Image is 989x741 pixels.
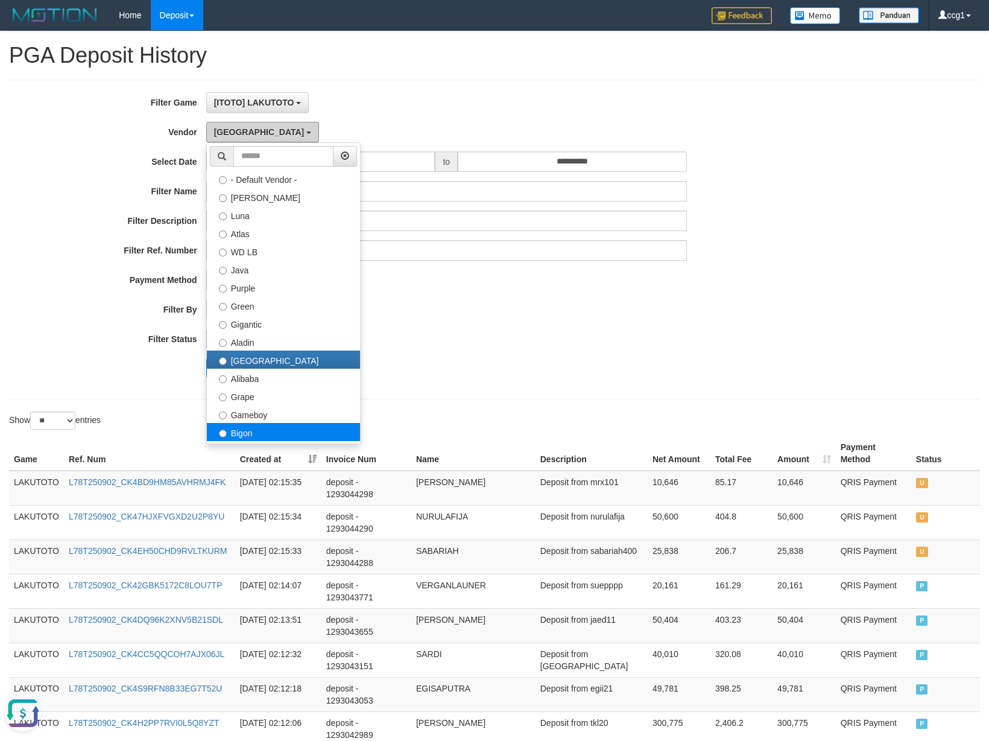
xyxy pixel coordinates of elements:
[321,677,411,711] td: deposit - 1293043053
[235,574,321,608] td: [DATE] 02:14:07
[536,574,648,608] td: Deposit from suepppp
[219,430,227,437] input: Bigon
[9,43,980,68] h1: PGA Deposit History
[712,7,772,24] img: Feedback.jpg
[773,436,836,471] th: Amount: activate to sort column ascending
[9,539,64,574] td: LAKUTOTO
[321,471,411,506] td: deposit - 1293044298
[219,339,227,347] input: Aladin
[710,539,773,574] td: 206.7
[235,436,321,471] th: Created at: activate to sort column ascending
[207,188,360,206] label: [PERSON_NAME]
[916,650,928,660] span: PAID
[207,314,360,332] label: Gigantic
[235,608,321,643] td: [DATE] 02:13:51
[206,122,319,142] button: [GEOGRAPHIC_DATA]
[214,127,305,137] span: [GEOGRAPHIC_DATA]
[207,441,360,459] label: Allstar
[648,436,710,471] th: Net Amount
[219,375,227,383] input: Alibaba
[207,224,360,242] label: Atlas
[536,677,648,711] td: Deposit from egii21
[790,7,841,24] img: Button%20Memo.svg
[9,436,64,471] th: Game
[836,608,911,643] td: QRIS Payment
[69,512,224,521] a: L78T250902_CK47HJXFVGXD2U2P8YU
[9,608,64,643] td: LAKUTOTO
[911,436,980,471] th: Status
[836,574,911,608] td: QRIS Payment
[30,412,75,430] select: Showentries
[435,151,458,172] span: to
[648,505,710,539] td: 50,600
[321,574,411,608] td: deposit - 1293043771
[710,436,773,471] th: Total Fee
[207,206,360,224] label: Luna
[214,98,294,107] span: [ITOTO] LAKUTOTO
[836,505,911,539] td: QRIS Payment
[235,471,321,506] td: [DATE] 02:15:35
[9,412,101,430] label: Show entries
[219,393,227,401] input: Grape
[219,212,227,220] input: Luna
[773,471,836,506] td: 10,646
[219,303,227,311] input: Green
[411,436,536,471] th: Name
[411,574,536,608] td: VERGANLAUNER
[207,242,360,260] label: WD LB
[235,643,321,677] td: [DATE] 02:12:32
[9,643,64,677] td: LAKUTOTO
[536,471,648,506] td: Deposit from mrx101
[219,176,227,184] input: - Default Vendor -
[648,471,710,506] td: 10,646
[411,677,536,711] td: EGISAPUTRA
[219,321,227,329] input: Gigantic
[219,231,227,238] input: Atlas
[207,369,360,387] label: Alibaba
[710,643,773,677] td: 320.08
[648,677,710,711] td: 49,781
[836,436,911,471] th: Payment Method
[207,278,360,296] label: Purple
[321,608,411,643] td: deposit - 1293043655
[773,574,836,608] td: 20,161
[69,546,227,556] a: L78T250902_CK4EH50CHD9RVLTKURM
[9,677,64,711] td: LAKUTOTO
[411,505,536,539] td: NURULAFIJA
[648,574,710,608] td: 20,161
[9,505,64,539] td: LAKUTOTO
[836,539,911,574] td: QRIS Payment
[207,332,360,351] label: Aladin
[207,405,360,423] label: Gameboy
[916,719,928,729] span: PAID
[321,643,411,677] td: deposit - 1293043151
[536,608,648,643] td: Deposit from jaed11
[836,643,911,677] td: QRIS Payment
[536,436,648,471] th: Description
[321,505,411,539] td: deposit - 1293044290
[773,677,836,711] td: 49,781
[206,92,309,113] button: [ITOTO] LAKUTOTO
[710,677,773,711] td: 398.25
[773,608,836,643] td: 50,404
[536,539,648,574] td: Deposit from sabariah400
[859,7,919,24] img: panduan.png
[710,574,773,608] td: 161.29
[648,539,710,574] td: 25,838
[235,677,321,711] td: [DATE] 02:12:18
[235,539,321,574] td: [DATE] 02:15:33
[219,285,227,293] input: Purple
[836,677,911,711] td: QRIS Payment
[207,260,360,278] label: Java
[411,471,536,506] td: [PERSON_NAME]
[207,423,360,441] label: Bigon
[916,478,928,488] span: UNPAID
[219,412,227,419] input: Gameboy
[536,643,648,677] td: Deposit from [GEOGRAPHIC_DATA]
[773,643,836,677] td: 40,010
[69,477,226,487] a: L78T250902_CK4BD9HM85AVHRMJ4FK
[69,718,220,728] a: L78T250902_CK4H2PP7RVI0L5Q8YZT
[9,6,101,24] img: MOTION_logo.png
[69,684,223,693] a: L78T250902_CK4S9RFN8B33EG7T52U
[207,351,360,369] label: [GEOGRAPHIC_DATA]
